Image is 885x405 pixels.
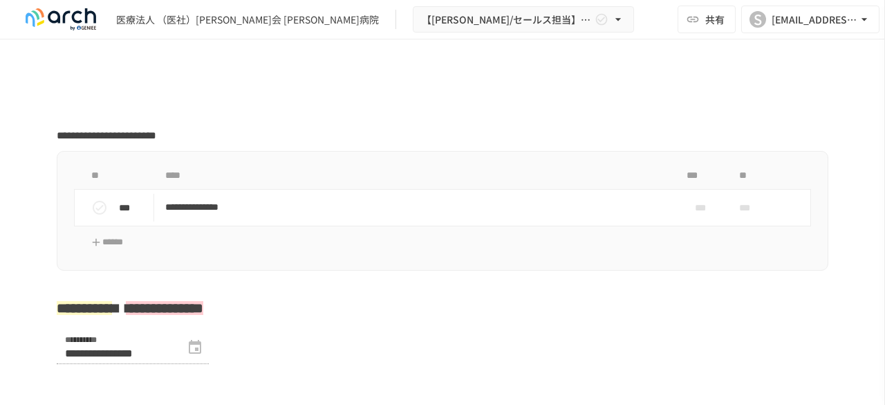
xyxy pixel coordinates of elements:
button: status [86,194,113,222]
table: task table [74,163,811,226]
span: 【[PERSON_NAME]/セールス担当】医療法人社団淀さんせん会 [PERSON_NAME]病院様_初期設定サポート [422,11,592,28]
button: S[EMAIL_ADDRESS][DOMAIN_NAME] [741,6,879,33]
span: 共有 [705,12,725,27]
div: S [749,11,766,28]
div: [EMAIL_ADDRESS][DOMAIN_NAME] [772,11,857,28]
img: logo-default@2x-9cf2c760.svg [17,8,105,30]
div: 医療法人 （医社）[PERSON_NAME]会 [PERSON_NAME]病院 [116,12,379,27]
button: 共有 [678,6,736,33]
button: 【[PERSON_NAME]/セールス担当】医療法人社団淀さんせん会 [PERSON_NAME]病院様_初期設定サポート [413,6,634,33]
